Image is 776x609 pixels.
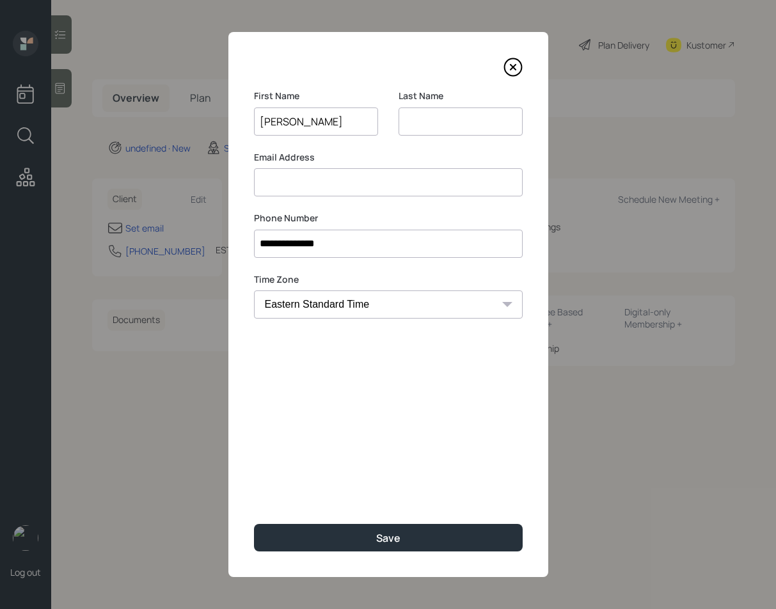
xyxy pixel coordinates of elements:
label: Email Address [254,151,523,164]
label: Time Zone [254,273,523,286]
label: Last Name [399,90,523,102]
button: Save [254,524,523,551]
div: Save [376,531,400,545]
label: Phone Number [254,212,523,225]
label: First Name [254,90,378,102]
